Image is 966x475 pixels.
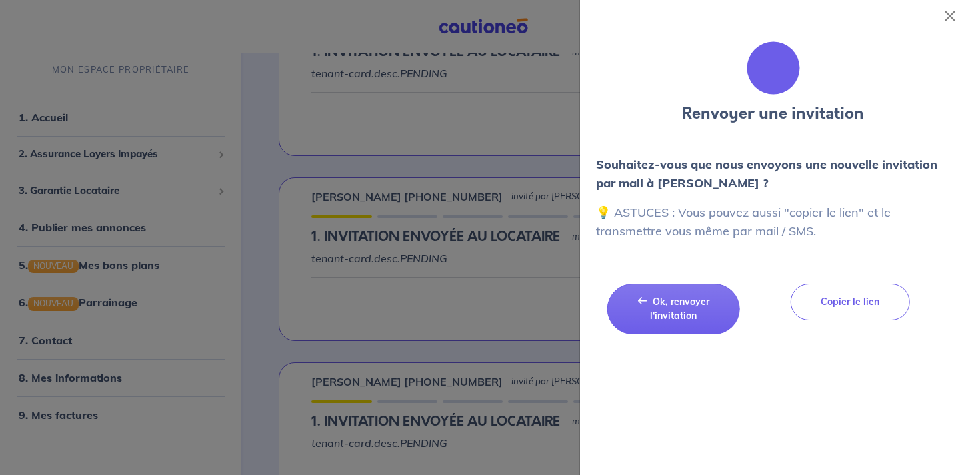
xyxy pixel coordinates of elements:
[607,284,739,334] button: Ok, renvoyer l'invitation
[596,104,950,123] h4: Renvoyer une invitation
[596,157,937,191] strong: Souhaitez-vous que nous envoyons une nouvelle invitation par mail à [PERSON_NAME] ?
[939,5,961,27] button: Close
[596,203,950,241] p: 💡 ASTUCES : Vous pouvez aussi "copier le lien" et le transmettre vous même par mail / SMS.
[737,32,809,104] img: illu_renvoyer_invit.svg
[791,284,910,320] button: Copier le lien
[650,296,709,322] span: Ok, renvoyer l'invitation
